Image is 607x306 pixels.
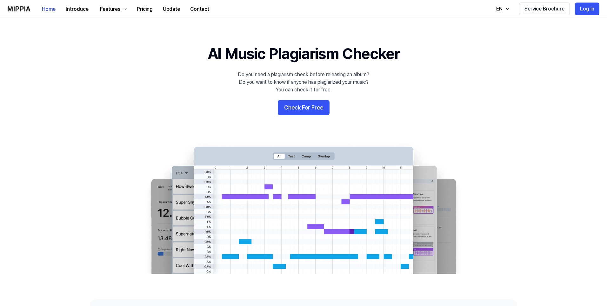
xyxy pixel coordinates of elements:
button: EN [490,3,514,15]
div: Features [99,5,122,13]
button: Contact [185,3,214,16]
div: EN [495,5,504,13]
a: Update [158,0,185,18]
h1: AI Music Plagiarism Checker [208,43,400,64]
button: Introduce [61,3,94,16]
button: Home [37,3,61,16]
img: main Image [138,141,469,274]
button: Pricing [132,3,158,16]
button: Service Brochure [519,3,570,15]
img: logo [8,6,30,11]
button: Log in [575,3,599,15]
button: Features [94,3,132,16]
button: Update [158,3,185,16]
button: Check For Free [278,100,330,115]
a: Home [37,0,61,18]
div: Do you need a plagiarism check before releasing an album? Do you want to know if anyone has plagi... [238,71,369,94]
